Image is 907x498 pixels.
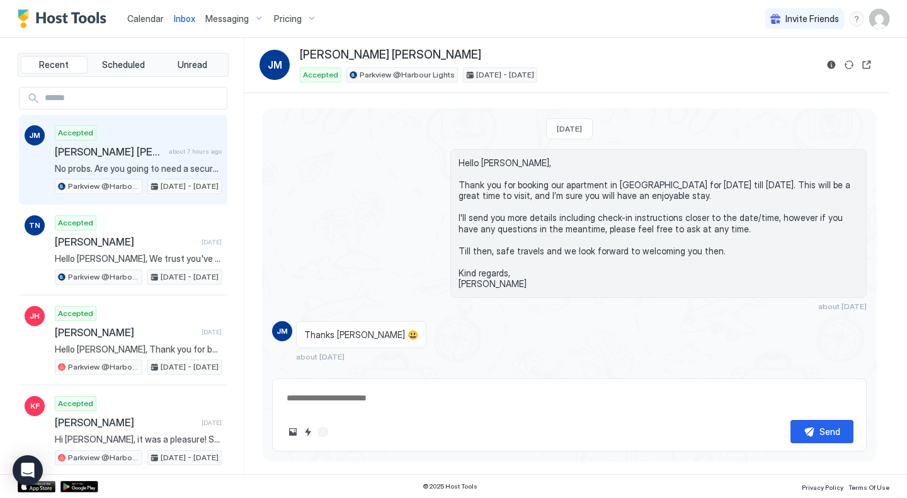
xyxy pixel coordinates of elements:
[459,157,859,290] span: Hello [PERSON_NAME], Thank you for booking our apartment in [GEOGRAPHIC_DATA] for [DATE] till [DA...
[58,127,93,139] span: Accepted
[29,130,40,141] span: JM
[39,59,69,71] span: Recent
[68,452,139,463] span: Parkview @Harbour Lights
[21,56,88,74] button: Recent
[818,302,867,311] span: about [DATE]
[161,361,219,373] span: [DATE] - [DATE]
[859,57,874,72] button: Open reservation
[268,57,282,72] span: JM
[55,163,222,174] span: No probs. Are you going to need a secure parking space? They need to be pre-booked through us if ...
[68,271,139,283] span: Parkview @Harbour Lights
[785,13,839,25] span: Invite Friends
[58,398,93,409] span: Accepted
[802,484,843,491] span: Privacy Policy
[13,455,43,485] div: Open Intercom Messenger
[60,481,98,492] a: Google Play Store
[169,147,222,156] span: about 7 hours ago
[476,69,534,81] span: [DATE] - [DATE]
[869,9,889,29] div: User profile
[55,344,222,355] span: Hello [PERSON_NAME], Thank you for booking our apartment in [GEOGRAPHIC_DATA] for [DATE] till [DA...
[841,57,857,72] button: Sync reservation
[174,13,195,24] span: Inbox
[18,481,55,492] a: App Store
[848,484,889,491] span: Terms Of Use
[202,238,222,246] span: [DATE]
[202,419,222,427] span: [DATE]
[300,48,481,62] span: [PERSON_NAME] [PERSON_NAME]
[161,181,219,192] span: [DATE] - [DATE]
[274,13,302,25] span: Pricing
[55,253,222,264] span: Hello [PERSON_NAME], We trust you've had an enjoyable stay! This is just a friendly reminder that...
[285,424,300,439] button: Upload image
[819,425,840,438] div: Send
[557,124,582,133] span: [DATE]
[159,56,225,74] button: Unread
[849,11,864,26] div: menu
[55,235,197,248] span: [PERSON_NAME]
[824,57,839,72] button: Reservation information
[303,69,338,81] span: Accepted
[161,271,219,283] span: [DATE] - [DATE]
[174,12,195,25] a: Inbox
[296,352,345,361] span: about [DATE]
[202,328,222,336] span: [DATE]
[55,416,197,429] span: [PERSON_NAME]
[277,325,288,337] span: JM
[127,12,164,25] a: Calendar
[848,480,889,493] a: Terms Of Use
[205,13,249,25] span: Messaging
[55,145,164,158] span: [PERSON_NAME] [PERSON_NAME]
[58,217,93,229] span: Accepted
[790,420,853,443] button: Send
[178,59,207,71] span: Unread
[360,69,455,81] span: Parkview @Harbour Lights
[161,452,219,463] span: [DATE] - [DATE]
[29,220,40,231] span: TN
[68,181,139,192] span: Parkview @Harbour Lights
[423,482,477,490] span: © 2025 Host Tools
[304,329,418,341] span: Thanks [PERSON_NAME] 😃
[102,59,145,71] span: Scheduled
[40,88,227,109] input: Input Field
[58,308,93,319] span: Accepted
[18,53,229,77] div: tab-group
[127,13,164,24] span: Calendar
[90,56,157,74] button: Scheduled
[18,9,112,28] a: Host Tools Logo
[55,326,197,339] span: [PERSON_NAME]
[300,424,316,439] button: Quick reply
[30,400,40,412] span: KF
[55,434,222,445] span: Hi [PERSON_NAME], it was a pleasure! Safe trip.
[68,361,139,373] span: Parkview @Harbour Lights
[30,310,40,322] span: JH
[802,480,843,493] a: Privacy Policy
